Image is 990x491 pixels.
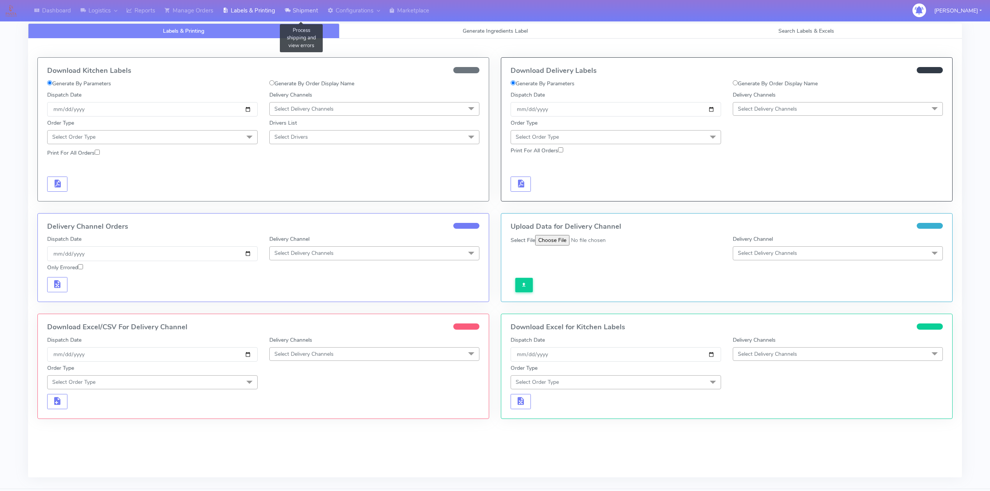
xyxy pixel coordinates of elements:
[511,119,537,127] label: Order Type
[47,80,52,85] input: Generate By Parameters
[733,79,818,88] label: Generate By Order Display Name
[47,79,111,88] label: Generate By Parameters
[511,223,943,231] h4: Upload Data for Delivery Channel
[269,79,354,88] label: Generate By Order Display Name
[511,80,516,85] input: Generate By Parameters
[47,119,74,127] label: Order Type
[778,27,834,35] span: Search Labels & Excels
[733,80,738,85] input: Generate By Order Display Name
[738,105,797,113] span: Select Delivery Channels
[78,264,83,269] input: Only Errored
[511,147,563,155] label: Print For All Orders
[558,147,563,152] input: Print For All Orders
[95,150,100,155] input: Print For All Orders
[738,249,797,257] span: Select Delivery Channels
[516,133,559,141] span: Select Order Type
[47,149,100,157] label: Print For All Orders
[47,364,74,372] label: Order Type
[52,378,95,386] span: Select Order Type
[511,67,943,75] h4: Download Delivery Labels
[511,336,545,344] label: Dispatch Date
[47,67,479,75] h4: Download Kitchen Labels
[163,27,204,35] span: Labels & Printing
[269,336,312,344] label: Delivery Channels
[274,350,334,358] span: Select Delivery Channels
[47,223,479,231] h4: Delivery Channel Orders
[274,105,334,113] span: Select Delivery Channels
[733,336,776,344] label: Delivery Channels
[928,3,988,19] button: [PERSON_NAME]
[47,263,83,272] label: Only Errored
[738,350,797,358] span: Select Delivery Channels
[47,235,81,243] label: Dispatch Date
[47,323,479,331] h4: Download Excel/CSV For Delivery Channel
[733,91,776,99] label: Delivery Channels
[274,249,334,257] span: Select Delivery Channels
[269,91,312,99] label: Delivery Channels
[52,133,95,141] span: Select Order Type
[511,91,545,99] label: Dispatch Date
[511,236,535,244] label: Select File
[733,235,773,243] label: Delivery Channel
[274,133,308,141] span: Select Drivers
[516,378,559,386] span: Select Order Type
[511,364,537,372] label: Order Type
[463,27,528,35] span: Generate Ingredients Label
[511,79,575,88] label: Generate By Parameters
[47,336,81,344] label: Dispatch Date
[47,91,81,99] label: Dispatch Date
[269,119,297,127] label: Drivers List
[269,80,274,85] input: Generate By Order Display Name
[28,23,962,39] ul: Tabs
[269,235,309,243] label: Delivery Channel
[511,323,943,331] h4: Download Excel for Kitchen Labels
